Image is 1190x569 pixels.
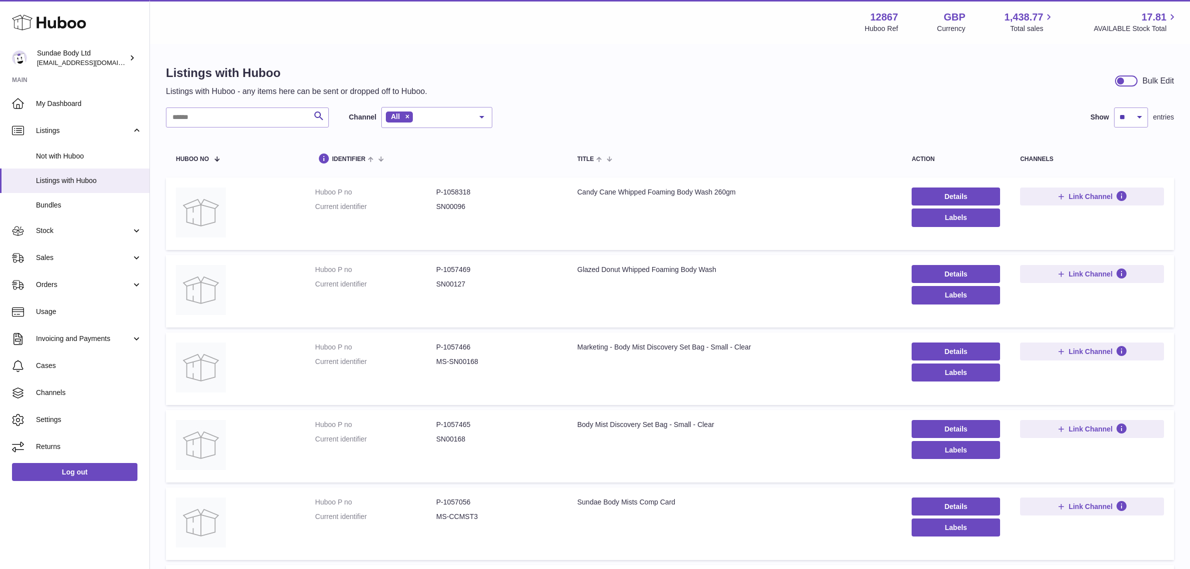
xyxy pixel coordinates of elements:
[1069,424,1113,433] span: Link Channel
[1143,75,1174,86] div: Bulk Edit
[37,58,147,66] span: [EMAIL_ADDRESS][DOMAIN_NAME]
[1069,502,1113,511] span: Link Channel
[315,342,436,352] dt: Huboo P no
[36,226,131,235] span: Stock
[315,434,436,444] dt: Current identifier
[166,65,427,81] h1: Listings with Huboo
[36,415,142,424] span: Settings
[315,512,436,521] dt: Current identifier
[912,363,1000,381] button: Labels
[36,442,142,451] span: Returns
[436,265,557,274] dd: P-1057469
[865,24,898,33] div: Huboo Ref
[436,202,557,211] dd: SN00096
[912,208,1000,226] button: Labels
[1020,497,1164,515] button: Link Channel
[436,497,557,507] dd: P-1057056
[912,286,1000,304] button: Labels
[176,156,209,162] span: Huboo no
[37,48,127,67] div: Sundae Body Ltd
[176,265,226,315] img: Glazed Donut Whipped Foaming Body Wash
[1005,10,1044,24] span: 1,438.77
[436,187,557,197] dd: P-1058318
[912,518,1000,536] button: Labels
[436,420,557,429] dd: P-1057465
[315,202,436,211] dt: Current identifier
[315,420,436,429] dt: Huboo P no
[315,187,436,197] dt: Huboo P no
[176,420,226,470] img: Body Mist Discovery Set Bag - Small - Clear
[166,86,427,97] p: Listings with Huboo - any items here can be sent or dropped off to Huboo.
[1069,192,1113,201] span: Link Channel
[912,156,1000,162] div: action
[36,280,131,289] span: Orders
[1010,24,1055,33] span: Total sales
[436,434,557,444] dd: SN00168
[577,265,892,274] div: Glazed Donut Whipped Foaming Body Wash
[937,24,966,33] div: Currency
[577,497,892,507] div: Sundae Body Mists Comp Card
[1020,342,1164,360] button: Link Channel
[1094,10,1178,33] a: 17.81 AVAILABLE Stock Total
[36,361,142,370] span: Cases
[176,342,226,392] img: Marketing - Body Mist Discovery Set Bag - Small - Clear
[1069,269,1113,278] span: Link Channel
[1005,10,1055,33] a: 1,438.77 Total sales
[1091,112,1109,122] label: Show
[1094,24,1178,33] span: AVAILABLE Stock Total
[332,156,366,162] span: identifier
[436,279,557,289] dd: SN00127
[870,10,898,24] strong: 12867
[315,279,436,289] dt: Current identifier
[577,342,892,352] div: Marketing - Body Mist Discovery Set Bag - Small - Clear
[1153,112,1174,122] span: entries
[36,176,142,185] span: Listings with Huboo
[944,10,965,24] strong: GBP
[12,463,137,481] a: Log out
[1142,10,1167,24] span: 17.81
[36,200,142,210] span: Bundles
[577,187,892,197] div: Candy Cane Whipped Foaming Body Wash 260gm
[1020,265,1164,283] button: Link Channel
[912,420,1000,438] a: Details
[176,497,226,547] img: Sundae Body Mists Comp Card
[1020,156,1164,162] div: channels
[1069,347,1113,356] span: Link Channel
[912,187,1000,205] a: Details
[436,512,557,521] dd: MS-CCMST3
[176,187,226,237] img: Candy Cane Whipped Foaming Body Wash 260gm
[349,112,376,122] label: Channel
[315,497,436,507] dt: Huboo P no
[912,441,1000,459] button: Labels
[391,112,400,120] span: All
[1020,420,1164,438] button: Link Channel
[1020,187,1164,205] button: Link Channel
[577,156,594,162] span: title
[315,265,436,274] dt: Huboo P no
[36,99,142,108] span: My Dashboard
[36,126,131,135] span: Listings
[577,420,892,429] div: Body Mist Discovery Set Bag - Small - Clear
[12,50,27,65] img: internalAdmin-12867@internal.huboo.com
[315,357,436,366] dt: Current identifier
[912,265,1000,283] a: Details
[36,388,142,397] span: Channels
[912,342,1000,360] a: Details
[912,497,1000,515] a: Details
[36,307,142,316] span: Usage
[436,357,557,366] dd: MS-SN00168
[36,151,142,161] span: Not with Huboo
[436,342,557,352] dd: P-1057466
[36,334,131,343] span: Invoicing and Payments
[36,253,131,262] span: Sales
